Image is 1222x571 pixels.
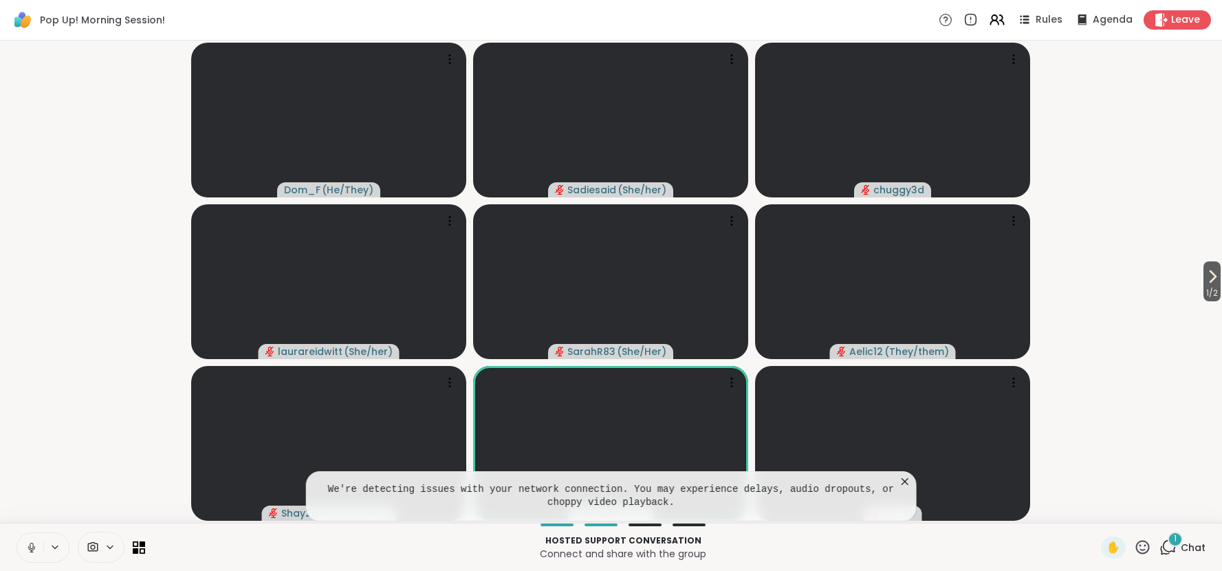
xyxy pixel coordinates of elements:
[1174,533,1177,545] span: 1
[837,347,847,356] span: audio-muted
[40,13,165,27] span: Pop Up! Morning Session!
[884,345,949,358] span: ( They/them )
[567,183,616,197] span: Sadiesaid
[284,183,320,197] span: Dom_F
[269,508,279,518] span: audio-muted
[849,345,883,358] span: Aelic12
[1036,13,1062,27] span: Rules
[265,347,275,356] span: audio-muted
[873,183,924,197] span: chuggy3d
[281,506,339,520] span: Shay2Olivia
[1171,13,1200,27] span: Leave
[567,345,615,358] span: SarahR83
[617,345,666,358] span: ( She/Her )
[1106,539,1120,556] span: ✋
[1203,261,1221,301] button: 1/2
[555,185,565,195] span: audio-muted
[278,345,342,358] span: laurareidwitt
[555,347,565,356] span: audio-muted
[153,547,1093,561] p: Connect and share with the group
[323,483,899,510] pre: We're detecting issues with your network connection. You may experience delays, audio dropouts, o...
[11,8,34,32] img: ShareWell Logomark
[618,183,666,197] span: ( She/her )
[153,535,1093,547] p: Hosted support conversation
[322,183,373,197] span: ( He/They )
[344,345,393,358] span: ( She/her )
[1181,541,1205,554] span: Chat
[861,185,871,195] span: audio-muted
[1203,285,1221,301] span: 1 / 2
[1093,13,1133,27] span: Agenda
